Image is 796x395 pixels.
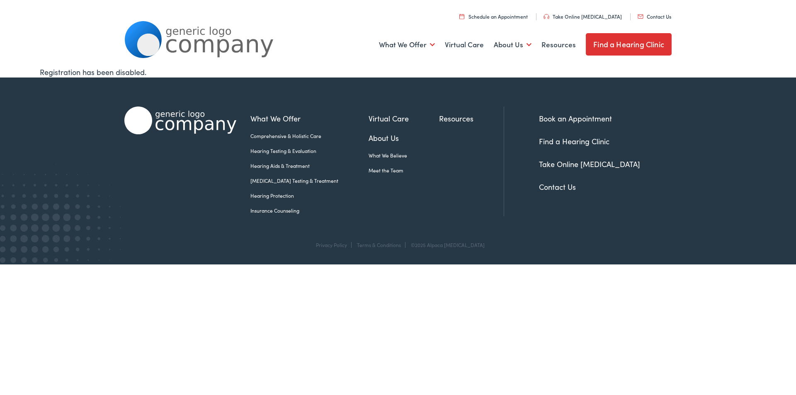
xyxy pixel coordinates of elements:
[539,182,576,192] a: Contact Us
[459,13,528,20] a: Schedule an Appointment
[459,14,464,19] img: utility icon
[250,177,369,184] a: [MEDICAL_DATA] Testing & Treatment
[539,113,612,124] a: Book an Appointment
[544,14,549,19] img: utility icon
[539,159,640,169] a: Take Online [MEDICAL_DATA]
[439,113,504,124] a: Resources
[539,136,609,146] a: Find a Hearing Clinic
[494,29,531,60] a: About Us
[445,29,484,60] a: Virtual Care
[250,132,369,140] a: Comprehensive & Holistic Care
[638,15,643,19] img: utility icon
[544,13,622,20] a: Take Online [MEDICAL_DATA]
[250,113,369,124] a: What We Offer
[638,13,671,20] a: Contact Us
[407,242,485,248] div: ©2025 Alpaca [MEDICAL_DATA]
[250,162,369,170] a: Hearing Aids & Treatment
[379,29,435,60] a: What We Offer
[357,241,401,248] a: Terms & Conditions
[250,147,369,155] a: Hearing Testing & Evaluation
[541,29,576,60] a: Resources
[40,66,756,78] div: Registration has been disabled.
[369,152,439,159] a: What We Believe
[250,207,369,214] a: Insurance Counseling
[124,107,236,134] img: Alpaca Audiology
[316,241,347,248] a: Privacy Policy
[250,192,369,199] a: Hearing Protection
[369,113,439,124] a: Virtual Care
[369,132,439,143] a: About Us
[586,33,672,56] a: Find a Hearing Clinic
[369,167,439,174] a: Meet the Team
